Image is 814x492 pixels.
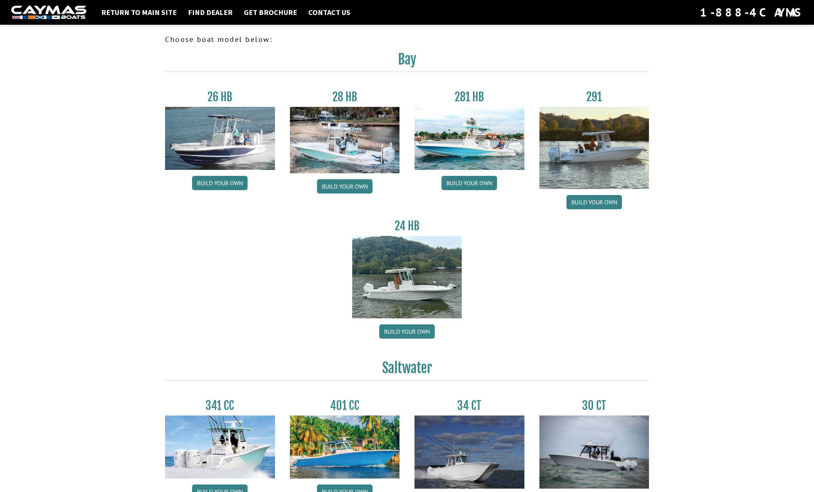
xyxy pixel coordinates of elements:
a: Build your own [379,324,435,339]
a: Build your own [192,176,248,190]
h3: 281 HB [415,90,524,104]
a: Build your own [317,179,372,193]
a: Return to main site [98,7,180,17]
a: Build your own [566,195,622,209]
img: white-logo-c9c8dbefe5ff5ceceb0f0178aa75bf4bb51f6bca0971e226c86eb53dfe498488.png [11,6,86,19]
a: Find Dealer [184,7,236,17]
h3: 341 CC [165,399,275,412]
p: Choose boat model below: [165,34,649,45]
h3: 30 CT [539,399,649,412]
div: 1-888-4CAYMAS [700,4,803,21]
img: 30_CT_photo_shoot_for_caymas_connect.jpg [539,415,649,489]
h2: Bay [165,51,649,72]
h3: 26 HB [165,90,275,104]
a: Build your own [442,176,497,190]
img: 28-hb-twin.jpg [415,107,524,170]
img: 26_new_photo_resized.jpg [165,107,275,170]
img: 291_Thumbnail.jpg [539,107,649,189]
img: 24_HB_thumbnail.jpg [352,236,462,318]
h2: Saltwater [165,360,649,381]
img: 341CC-thumbjpg.jpg [165,415,275,478]
img: Caymas_34_CT_pic_1.jpg [415,415,524,489]
h3: 291 [539,90,649,104]
h3: 401 CC [290,399,400,412]
img: 28_hb_thumbnail_for_caymas_connect.jpg [290,107,400,173]
h3: 28 HB [290,90,400,104]
a: Get Brochure [240,7,301,17]
h3: 34 CT [415,399,524,412]
a: Contact Us [305,7,354,17]
img: 401CC_thumb.pg.jpg [290,415,400,478]
h3: 24 HB [352,219,462,233]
